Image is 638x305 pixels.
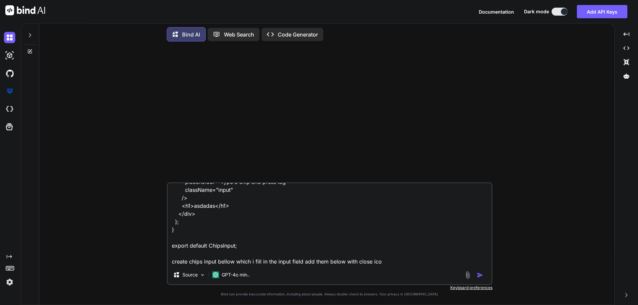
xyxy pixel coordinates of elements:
[167,285,492,290] p: Keyboard preferences
[182,271,198,278] p: Source
[577,5,627,18] button: Add API Keys
[524,8,549,15] span: Dark mode
[477,272,483,278] img: icon
[4,86,15,97] img: premium
[5,5,45,15] img: Bind AI
[479,8,514,15] button: Documentation
[200,272,205,278] img: Pick Models
[464,271,472,279] img: attachment
[167,292,492,297] p: Bind can provide inaccurate information, including about people. Always double-check its answers....
[224,31,254,38] p: Web Search
[4,104,15,115] img: cloudideIcon
[479,9,514,15] span: Documentation
[4,68,15,79] img: githubDark
[4,276,15,288] img: settings
[4,50,15,61] img: darkAi-studio
[278,31,318,38] p: Code Generator
[182,31,200,38] p: Bind AI
[4,32,15,43] img: darkChat
[222,271,250,278] p: GPT-4o min..
[212,271,219,278] img: GPT-4o mini
[168,183,491,266] textarea: import React, { useState } from "react"; import './styles.css' function ChipsInput() { return ( <...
